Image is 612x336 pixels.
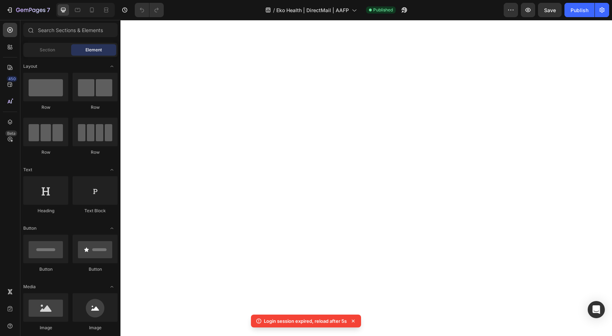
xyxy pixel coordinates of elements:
span: Toggle open [106,61,118,72]
span: Eko Health | DirectMail | AAFP [276,6,349,14]
span: Toggle open [106,281,118,292]
span: Save [544,7,556,13]
div: Beta [5,131,17,136]
div: Image [73,325,118,331]
button: Save [538,3,562,17]
span: Toggle open [106,164,118,175]
span: / [273,6,275,14]
span: Media [23,284,36,290]
div: Button [23,266,68,273]
div: Row [73,104,118,111]
span: Published [373,7,393,13]
span: Text [23,167,32,173]
span: Layout [23,63,37,70]
div: Image [23,325,68,331]
p: Login session expired, reload after 5s [264,317,347,325]
div: Open Intercom Messenger [588,301,605,318]
div: Row [73,149,118,156]
span: Toggle open [106,223,118,234]
input: Search Sections & Elements [23,23,118,37]
button: 7 [3,3,53,17]
span: Button [23,225,36,231]
span: Element [85,47,102,53]
button: Publish [564,3,594,17]
iframe: Design area [120,20,612,336]
div: Text Block [73,208,118,214]
div: Row [23,149,68,156]
div: Undo/Redo [135,3,164,17]
div: 450 [7,76,17,82]
div: Row [23,104,68,111]
div: Button [73,266,118,273]
p: 7 [47,6,50,14]
div: Publish [571,6,588,14]
div: Heading [23,208,68,214]
span: Section [40,47,55,53]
